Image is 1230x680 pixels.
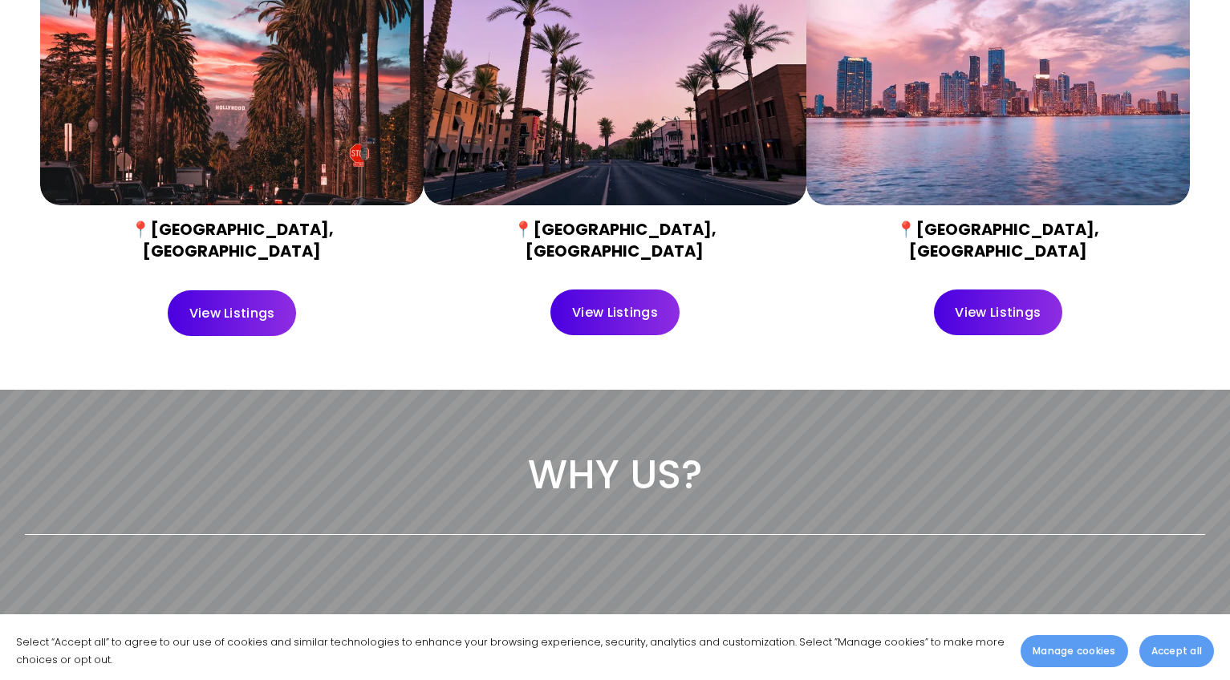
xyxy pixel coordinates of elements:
a: View Listings [934,289,1063,335]
span: Manage cookies [1033,644,1115,658]
button: Accept all [1139,635,1214,667]
a: View Listings [168,290,297,336]
strong: 📍[GEOGRAPHIC_DATA], [GEOGRAPHIC_DATA] [131,218,337,262]
span: Accept all [1151,644,1202,658]
p: Select “Accept all” to agree to our use of cookies and similar technologies to enhance your brows... [16,633,1005,669]
button: Manage cookies [1021,635,1127,667]
strong: 📍[GEOGRAPHIC_DATA], [GEOGRAPHIC_DATA] [514,218,720,262]
h2: WHY US? [25,449,1206,500]
strong: 📍[GEOGRAPHIC_DATA], [GEOGRAPHIC_DATA] [896,218,1102,262]
a: View Listings [550,289,680,335]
